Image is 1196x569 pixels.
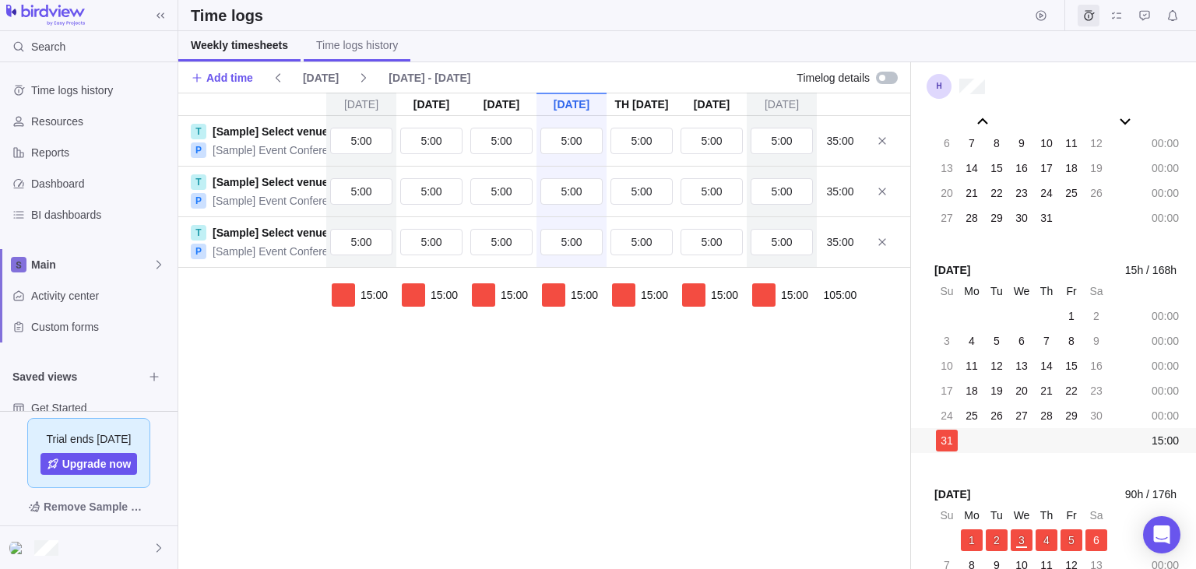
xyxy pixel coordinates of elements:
[12,494,165,519] span: Remove Sample Data
[1061,280,1082,302] div: Fr
[966,408,978,423] span: 25
[781,287,808,303] span: 15:00
[1085,504,1107,526] div: Sa
[1043,532,1050,548] span: 4
[966,160,978,176] span: 14
[1068,308,1075,324] span: 1
[641,287,668,303] span: 15:00
[1015,383,1028,399] span: 20
[969,333,975,349] span: 4
[941,408,953,423] span: 24
[1011,504,1032,526] div: We
[817,133,864,149] div: 35:00
[213,225,329,241] a: [Sample] Select venue
[191,142,206,158] div: P
[994,333,1000,349] span: 5
[941,358,953,374] span: 10
[1148,355,1183,377] div: 00:00
[1093,308,1099,324] span: 2
[990,160,1003,176] span: 15
[969,532,975,548] span: 1
[966,383,978,399] span: 18
[994,532,1000,548] span: 2
[711,287,738,303] span: 15:00
[941,210,953,226] span: 27
[941,383,953,399] span: 17
[431,287,458,303] span: 15:00
[1043,333,1050,349] span: 7
[1065,185,1078,201] span: 25
[9,542,28,554] img: Show
[1015,160,1028,176] span: 16
[1148,182,1183,204] div: 00:00
[1068,333,1075,349] span: 8
[501,287,528,303] span: 15:00
[1085,280,1107,302] div: Sa
[1125,262,1177,279] span: 15h / 168h
[191,225,206,241] div: T
[1018,532,1025,548] span: 3
[1148,157,1183,179] div: 00:00
[990,185,1003,201] span: 22
[1040,185,1053,201] span: 24
[31,114,171,129] span: Resources
[304,31,410,61] a: Time logs history
[961,504,983,526] div: Mo
[31,288,171,304] span: Activity center
[191,67,253,89] span: Add time
[1068,532,1075,548] span: 5
[178,31,301,61] a: Weekly timesheets
[817,184,864,199] div: 35:00
[1015,358,1028,374] span: 13
[191,37,288,53] span: Weekly timesheets
[994,135,1000,151] span: 8
[1015,408,1028,423] span: 27
[677,93,747,116] div: [DATE]
[1030,5,1052,26] span: Start timer
[990,358,1003,374] span: 12
[1148,305,1183,327] div: 00:00
[1018,135,1025,151] span: 9
[213,124,329,139] a: [Sample] Select venue
[936,504,958,526] div: Su
[936,280,958,302] div: Su
[944,333,950,349] span: 3
[191,174,206,190] div: T
[62,456,132,472] span: Upgrade now
[990,383,1003,399] span: 19
[9,539,28,557] div: Hafiz
[1106,12,1127,24] a: My assignments
[1090,383,1103,399] span: 23
[1148,405,1183,427] div: 00:00
[1090,185,1103,201] span: 26
[1106,5,1127,26] span: My assignments
[1040,160,1053,176] span: 17
[986,280,1008,302] div: Tu
[1093,532,1099,548] span: 6
[40,453,138,475] a: Upgrade now
[1040,408,1053,423] span: 28
[1065,408,1078,423] span: 29
[1065,135,1078,151] span: 11
[1011,280,1032,302] div: We
[396,93,466,116] div: [DATE]
[1148,380,1183,402] div: 00:00
[1148,330,1183,352] div: 00:00
[941,433,953,448] span: 31
[1143,516,1180,553] div: Open Intercom Messenger
[1065,160,1078,176] span: 18
[191,124,206,139] div: T
[213,193,346,209] a: [Sample] Event Conference
[536,93,607,116] div: [DATE]
[1090,160,1103,176] span: 19
[31,207,171,223] span: BI dashboards
[143,366,165,388] span: Browse views
[1018,333,1025,349] span: 6
[191,5,263,26] h2: Time logs
[966,358,978,374] span: 11
[990,408,1003,423] span: 26
[466,93,536,116] div: [DATE]
[986,504,1008,526] div: Tu
[934,262,970,279] span: [DATE]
